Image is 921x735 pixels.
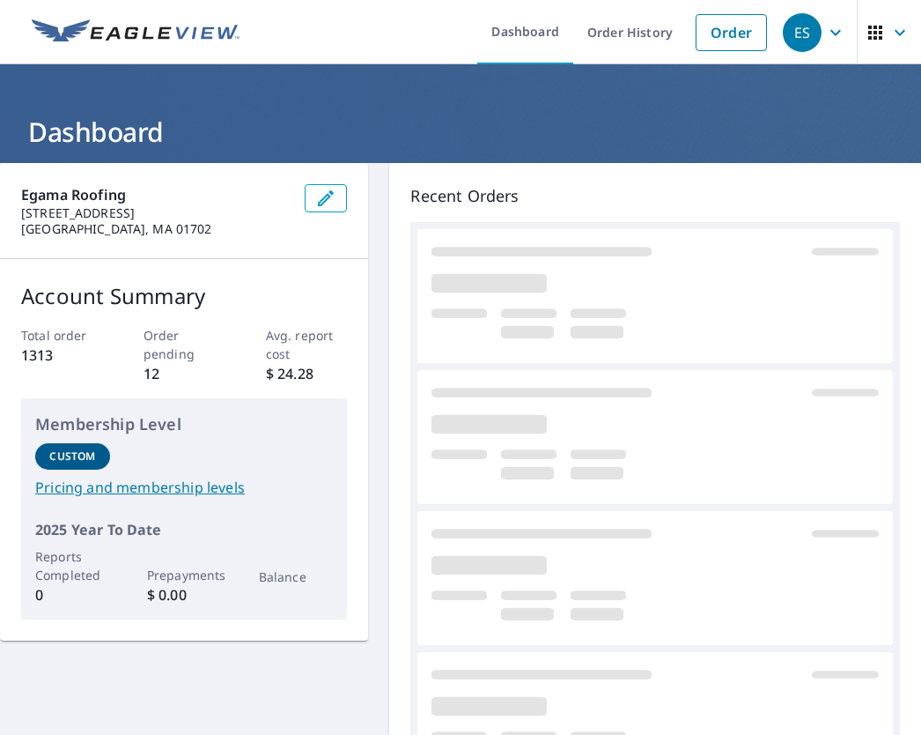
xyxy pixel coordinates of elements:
p: Total order [21,326,103,345]
p: Prepayments [147,566,222,584]
img: EV Logo [32,19,239,46]
p: Balance [259,568,334,586]
p: [STREET_ADDRESS] [21,205,291,221]
p: Recent Orders [410,184,900,208]
p: 12 [144,363,225,384]
p: Avg. report cost [266,326,348,363]
div: ES [783,13,822,52]
p: 0 [35,584,110,605]
p: 2025 Year To Date [35,519,333,540]
p: Membership Level [35,412,333,436]
p: 1313 [21,345,103,366]
a: Order [696,14,767,51]
p: $ 24.28 [266,363,348,384]
h1: Dashboard [21,114,900,150]
p: Account Summary [21,280,347,312]
p: Order pending [144,326,225,363]
a: Pricing and membership levels [35,477,333,498]
p: Egama Roofing [21,184,291,205]
p: $ 0.00 [147,584,222,605]
p: Reports Completed [35,547,110,584]
p: Custom [49,449,95,464]
p: [GEOGRAPHIC_DATA], MA 01702 [21,221,291,237]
